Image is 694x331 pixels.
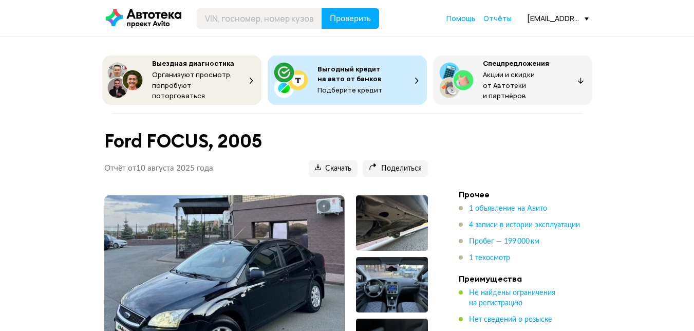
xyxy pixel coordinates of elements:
span: Подберите кредит [317,85,382,95]
span: Акции и скидки от Автотеки и партнёров [483,70,535,100]
span: Организуют просмотр, попробуют поторговаться [152,70,232,100]
span: Выгодный кредит на авто от банков [317,64,382,83]
p: Отчёт от 10 августа 2025 года [104,163,213,174]
span: Поделиться [369,164,422,174]
h4: Преимущества [459,273,603,284]
span: 1 техосмотр [469,254,510,262]
h1: Ford FOCUS, 2005 [104,130,428,152]
span: Не найдены ограничения на регистрацию [469,289,555,307]
button: Поделиться [363,160,428,177]
button: СпецпредложенияАкции и скидки от Автотеки и партнёров [433,56,592,105]
span: Пробег — 199 000 км [469,238,539,245]
span: Отчёты [483,13,512,23]
span: Выездная диагностика [152,59,234,68]
button: Выгодный кредит на авто от банковПодберите кредит [268,56,427,105]
button: Выездная диагностикаОрганизуют просмотр, попробуют поторговаться [102,56,261,105]
span: Проверить [330,14,371,23]
span: 4 записи в истории эксплуатации [469,222,580,229]
span: 1 объявление на Авито [469,205,547,212]
span: Нет сведений о розыске [469,316,552,323]
span: Помощь [446,13,476,23]
button: Проверить [322,8,379,29]
div: [EMAIL_ADDRESS][DOMAIN_NAME] [527,13,589,23]
span: Спецпредложения [483,59,549,68]
button: Скачать [309,160,358,177]
span: Скачать [315,164,351,174]
h4: Прочее [459,189,603,199]
input: VIN, госномер, номер кузова [197,8,322,29]
a: Отчёты [483,13,512,24]
a: Помощь [446,13,476,24]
